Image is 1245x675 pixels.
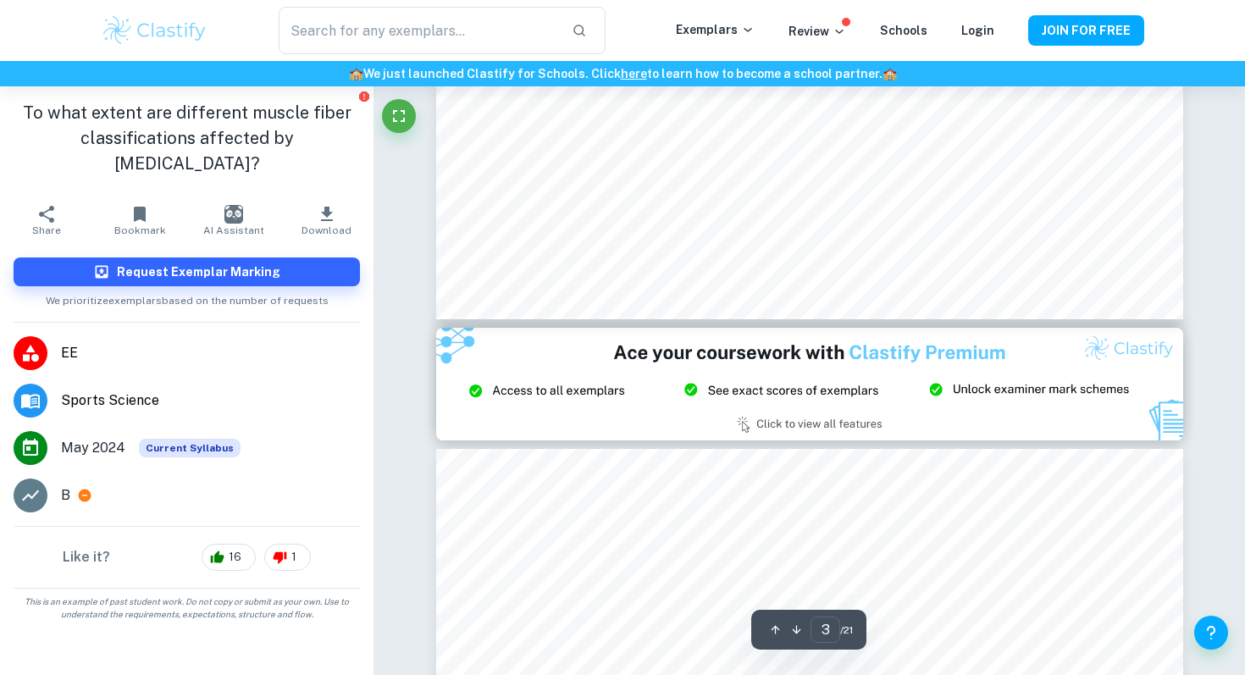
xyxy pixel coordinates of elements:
button: Request Exemplar Marking [14,257,360,286]
a: Login [961,24,994,37]
div: 16 [202,544,256,571]
span: Share [32,224,61,236]
button: Bookmark [93,196,186,244]
button: Fullscreen [382,99,416,133]
p: Exemplars [676,20,755,39]
img: Clastify logo [101,14,208,47]
span: AI Assistant [203,224,264,236]
span: 16 [219,549,251,566]
h6: Request Exemplar Marking [117,263,280,281]
span: Sports Science [61,390,360,411]
div: This exemplar is based on the current syllabus. Feel free to refer to it for inspiration/ideas wh... [139,439,241,457]
div: 1 [264,544,311,571]
span: This is an example of past student work. Do not copy or submit as your own. Use to understand the... [7,595,367,621]
span: 🏫 [883,67,897,80]
p: B [61,485,70,506]
h1: To what extent are different muscle fiber classifications affected by [MEDICAL_DATA]? [14,100,360,176]
span: Current Syllabus [139,439,241,457]
img: AI Assistant [224,205,243,224]
button: JOIN FOR FREE [1028,15,1144,46]
span: / 21 [840,622,853,638]
span: 1 [282,549,306,566]
a: here [621,67,647,80]
button: Download [280,196,373,244]
h6: We just launched Clastify for Schools. Click to learn how to become a school partner. [3,64,1242,83]
span: 🏫 [349,67,363,80]
button: AI Assistant [187,196,280,244]
p: Review [788,22,846,41]
button: Help and Feedback [1194,616,1228,650]
input: Search for any exemplars... [279,7,558,54]
h6: Like it? [63,547,110,567]
button: Report issue [357,90,370,102]
img: Ad [436,328,1183,440]
span: Bookmark [114,224,166,236]
a: Schools [880,24,927,37]
span: We prioritize exemplars based on the number of requests [46,286,329,308]
span: EE [61,343,360,363]
span: May 2024 [61,438,125,458]
span: Download [302,224,351,236]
